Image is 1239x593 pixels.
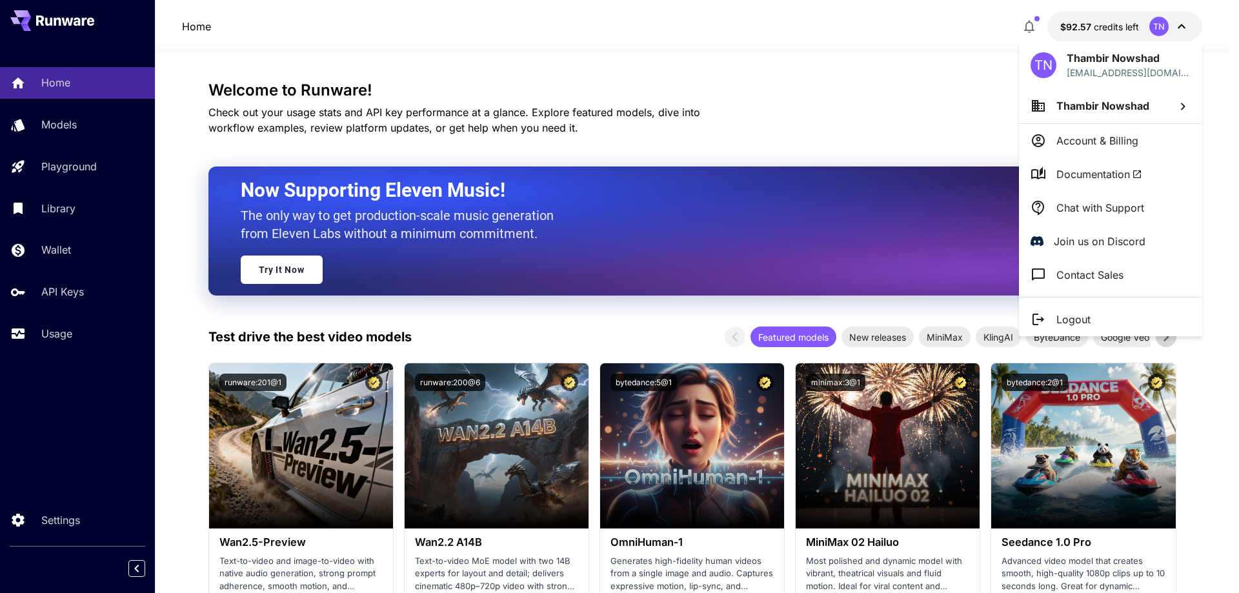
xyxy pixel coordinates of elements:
p: Account & Billing [1056,133,1138,148]
p: Contact Sales [1056,267,1123,283]
p: Chat with Support [1056,200,1144,216]
div: donaldlsmithh@gmail.com [1067,66,1191,79]
button: Thambir Nowshad [1019,88,1202,123]
span: Documentation [1056,166,1142,182]
p: Thambir Nowshad [1067,50,1191,66]
span: Thambir Nowshad [1056,99,1149,112]
div: TN [1031,52,1056,78]
p: Logout [1056,312,1091,327]
p: Join us on Discord [1054,234,1145,249]
p: [EMAIL_ADDRESS][DOMAIN_NAME] [1067,66,1191,79]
